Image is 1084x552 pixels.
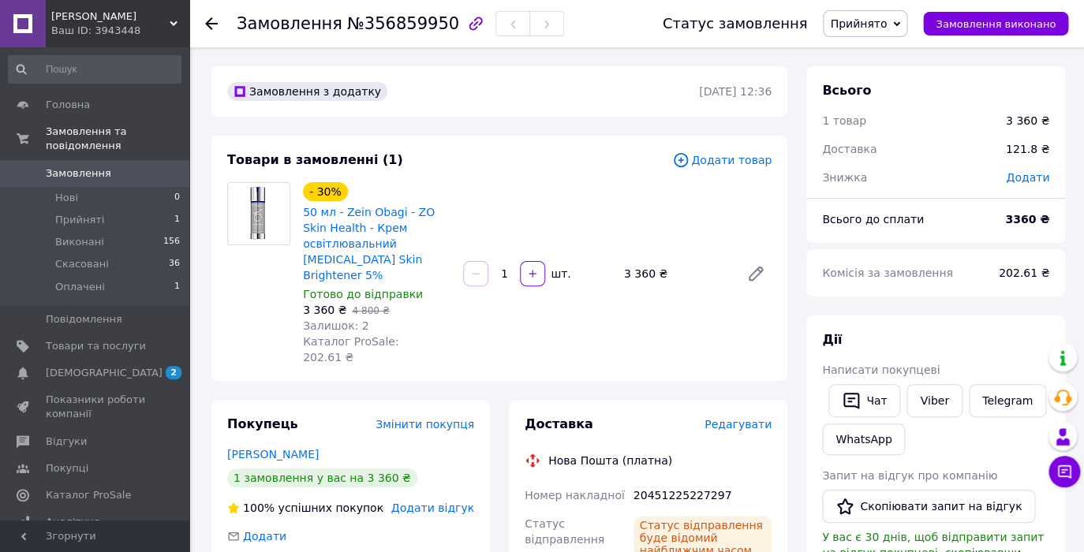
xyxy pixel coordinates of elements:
[525,517,604,546] span: Статус відправлення
[174,280,180,294] span: 1
[1005,213,1049,226] b: 3360 ₴
[303,182,348,201] div: - 30%
[303,335,398,364] span: Каталог ProSale: 202.61 ₴
[1006,171,1049,184] span: Додати
[822,364,940,376] span: Написати покупцеві
[46,125,189,153] span: Замовлення та повідомлення
[830,17,887,30] span: Прийнято
[822,267,953,279] span: Комісія за замовлення
[672,151,772,169] span: Додати товар
[174,213,180,227] span: 1
[303,304,346,316] span: 3 360 ₴
[544,453,676,468] div: Нова Пошта (платна)
[46,435,87,449] span: Відгуки
[352,305,389,316] span: 4 800 ₴
[243,530,286,543] span: Додати
[303,319,369,332] span: Залишок: 2
[1006,113,1049,129] div: 3 360 ₴
[227,152,403,167] span: Товари в замовленні (1)
[630,481,775,509] div: 20451225227297
[227,82,387,101] div: Замовлення з додатку
[237,14,342,33] span: Замовлення
[618,263,734,285] div: 3 360 ₴
[169,257,180,271] span: 36
[936,18,1056,30] span: Замовлення виконано
[227,468,417,487] div: 1 замовлення у вас на 3 360 ₴
[174,191,180,205] span: 0
[46,166,111,181] span: Замовлення
[999,267,1049,279] span: 202.61 ₴
[227,500,383,516] div: успішних покупок
[46,515,100,529] span: Аналітика
[55,280,105,294] span: Оплачені
[822,171,867,184] span: Знижка
[699,85,772,98] time: [DATE] 12:36
[46,488,131,502] span: Каталог ProSale
[243,502,275,514] span: 100%
[996,132,1059,166] div: 121.8 ₴
[822,213,924,226] span: Всього до сплати
[55,235,104,249] span: Виконані
[51,24,189,38] div: Ваш ID: 3943448
[1048,456,1080,487] button: Чат з покупцем
[55,191,78,205] span: Нові
[46,98,90,112] span: Головна
[236,183,282,244] img: 50 мл - Zein Obagi - ZO Skin Health - Крем освітлювальний Retinol Skin Brightener 5%
[969,384,1046,417] a: Telegram
[46,312,122,326] span: Повідомлення
[525,489,625,502] span: Номер накладної
[923,12,1068,35] button: Замовлення виконано
[822,143,877,155] span: Доставка
[46,393,146,421] span: Показники роботи компанії
[46,339,146,353] span: Товари та послуги
[303,288,423,300] span: Готово до відправки
[822,83,871,98] span: Всього
[46,366,163,380] span: [DEMOGRAPHIC_DATA]
[822,332,842,347] span: Дії
[376,418,474,431] span: Змінити покупця
[55,257,109,271] span: Скасовані
[163,235,180,249] span: 156
[391,502,474,514] span: Додати відгук
[663,16,808,32] div: Статус замовлення
[705,418,772,431] span: Редагувати
[906,384,962,417] a: Viber
[525,416,593,431] span: Доставка
[740,258,772,289] a: Редагувати
[303,206,435,282] a: 50 мл - Zein Obagi - ZO Skin Health - Крем освітлювальний [MEDICAL_DATA] Skin Brightener 5%
[227,448,319,461] a: [PERSON_NAME]
[547,266,572,282] div: шт.
[166,366,181,379] span: 2
[205,16,218,32] div: Повернутися назад
[55,213,104,227] span: Прийняті
[822,469,997,482] span: Запит на відгук про компанію
[828,384,900,417] button: Чат
[822,114,866,127] span: 1 товар
[46,461,88,476] span: Покупці
[822,423,905,455] a: WhatsApp
[822,490,1035,523] button: Скопіювати запит на відгук
[347,14,459,33] span: №356859950
[8,55,181,84] input: Пошук
[227,416,298,431] span: Покупець
[51,9,170,24] span: Руда Білка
